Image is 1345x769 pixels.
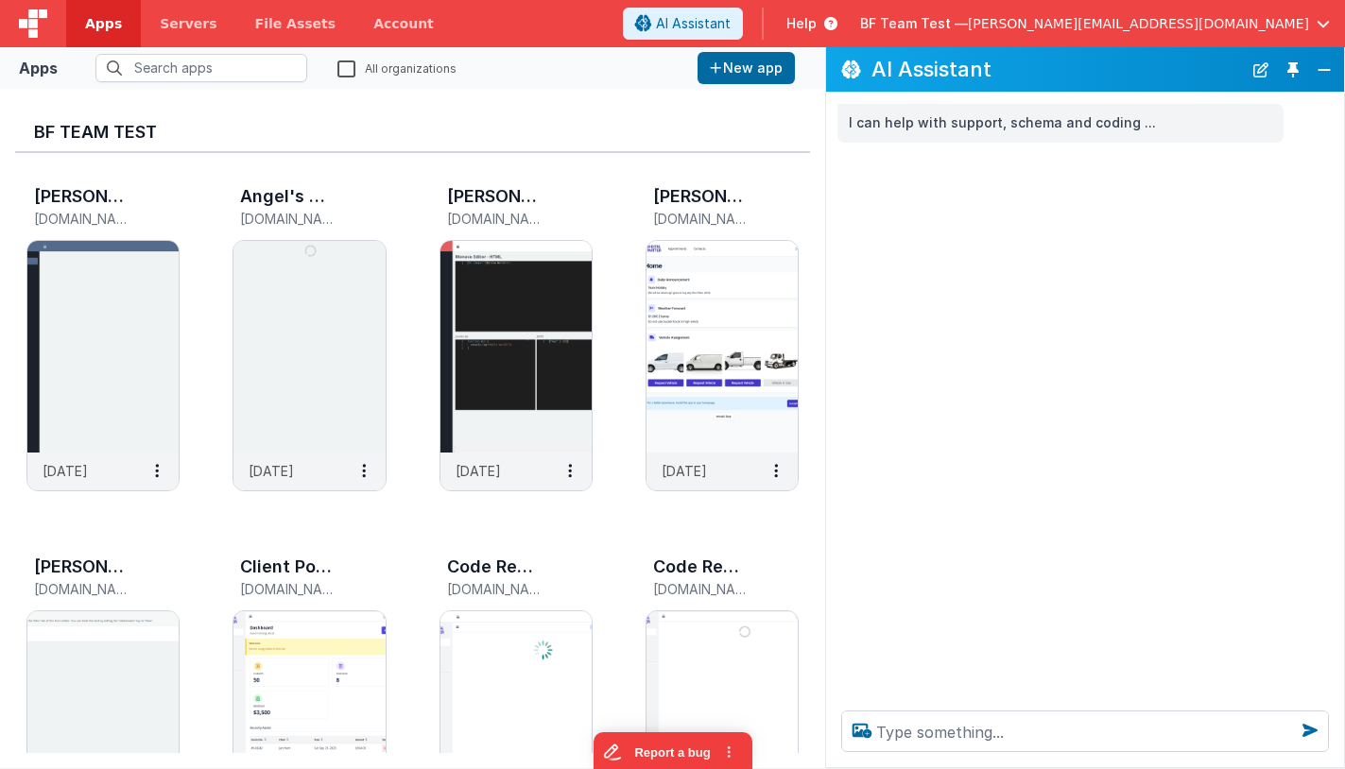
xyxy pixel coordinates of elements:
p: [DATE] [456,461,501,481]
button: Close [1312,57,1336,83]
span: Help [786,14,817,33]
p: [DATE] [249,461,294,481]
h3: [PERSON_NAME] - Keep Out [653,187,746,206]
h5: [DOMAIN_NAME] [34,582,132,596]
div: Apps [19,57,58,79]
span: [PERSON_NAME][EMAIL_ADDRESS][DOMAIN_NAME] [968,14,1309,33]
h3: Code Review - [PERSON_NAME] [653,557,746,576]
h3: [PERSON_NAME]'s App [34,187,127,206]
p: [DATE] [662,461,707,481]
span: File Assets [255,14,336,33]
h5: [DOMAIN_NAME] [653,582,751,596]
span: Apps [85,14,122,33]
button: New Chat [1248,57,1274,83]
h5: [DOMAIN_NAME] [240,582,338,596]
h3: Code Review - [PERSON_NAME] [447,557,540,576]
h3: [PERSON_NAME] Test Area [34,557,127,576]
h5: [DOMAIN_NAME] [447,212,545,226]
h3: Angel's App [240,187,333,206]
button: BF Team Test — [PERSON_NAME][EMAIL_ADDRESS][DOMAIN_NAME] [860,14,1330,33]
h2: AI Assistant [871,58,1242,80]
h5: [DOMAIN_NAME] [653,212,751,226]
input: Search apps [95,54,307,82]
button: Toggle Pin [1280,57,1306,83]
h3: Client Portal 2 Test App [240,557,333,576]
button: AI Assistant [623,8,743,40]
button: New app [698,52,795,84]
h3: BF Team Test [34,123,791,142]
span: BF Team Test — [860,14,968,33]
label: All organizations [337,59,457,77]
h5: [DOMAIN_NAME] [34,212,132,226]
span: AI Assistant [656,14,731,33]
p: I can help with support, schema and coding ... [849,111,1272,135]
p: [DATE] [43,461,88,481]
h5: [DOMAIN_NAME] [447,582,545,596]
h5: [DOMAIN_NAME] [240,212,338,226]
span: Servers [160,14,216,33]
h3: [PERSON_NAME] - Monaco Editor Test [447,187,540,206]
